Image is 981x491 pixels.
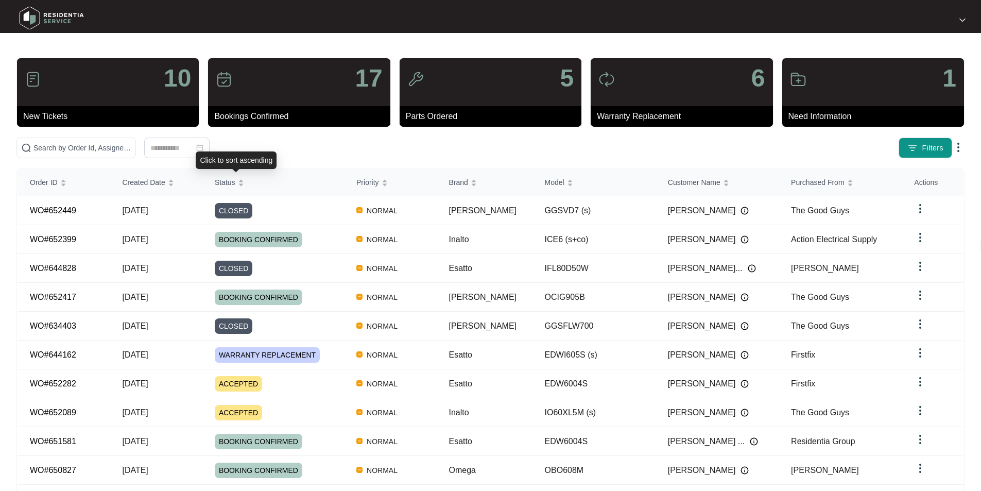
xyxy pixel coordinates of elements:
span: [DATE] [122,437,148,446]
img: dropdown arrow [914,462,926,475]
span: BOOKING CONFIRMED [215,463,302,478]
span: Filters [922,143,943,154]
td: EDW6004S [532,369,656,398]
span: BOOKING CONFIRMED [215,290,302,305]
p: 1 [942,66,956,91]
img: Vercel Logo [356,236,363,242]
td: OCIG905B [532,283,656,312]
a: WO#652089 [30,408,76,417]
span: NORMAL [363,233,402,246]
span: NORMAL [363,320,402,332]
img: dropdown arrow [914,202,926,215]
th: Customer Name [656,169,779,196]
span: [DATE] [122,350,148,359]
span: [DATE] [122,379,148,388]
img: search-icon [21,143,31,153]
img: Vercel Logo [356,323,363,329]
span: [DATE] [122,466,148,475]
a: WO#650827 [30,466,76,475]
img: Info icon [741,293,749,301]
span: NORMAL [363,435,402,448]
span: CLOSED [215,203,253,218]
span: [PERSON_NAME] [791,264,859,273]
span: [PERSON_NAME] [449,206,517,215]
span: [DATE] [122,293,148,301]
span: NORMAL [363,262,402,275]
p: Bookings Confirmed [214,110,390,123]
a: WO#644162 [30,350,76,359]
span: The Good Guys [791,321,849,330]
img: icon [25,71,41,88]
span: [PERSON_NAME] [449,321,517,330]
p: Need Information [788,110,964,123]
span: Firstfix [791,350,815,359]
span: [DATE] [122,264,148,273]
span: The Good Guys [791,293,849,301]
span: NORMAL [363,205,402,217]
th: Priority [344,169,436,196]
img: dropdown arrow [952,141,965,154]
td: EDWI605S (s) [532,341,656,369]
span: [PERSON_NAME] [791,466,859,475]
span: [PERSON_NAME] [449,293,517,301]
td: GGSFLW700 [532,312,656,341]
img: Vercel Logo [356,467,363,473]
span: ACCEPTED [215,405,262,420]
p: Warranty Replacement [597,110,772,123]
span: [PERSON_NAME] [668,205,736,217]
img: Vercel Logo [356,351,363,358]
img: Info icon [741,409,749,417]
span: The Good Guys [791,206,849,215]
a: WO#651581 [30,437,76,446]
span: [PERSON_NAME] [668,464,736,477]
span: Esatto [449,379,472,388]
img: Info icon [748,264,756,273]
p: 10 [164,66,191,91]
img: residentia service logo [15,3,88,33]
td: IO60XL5M (s) [532,398,656,427]
span: [PERSON_NAME] [668,291,736,303]
a: WO#652399 [30,235,76,244]
span: BOOKING CONFIRMED [215,232,302,247]
span: Action Electrical Supply [791,235,877,244]
span: Brand [449,177,468,188]
span: [DATE] [122,235,148,244]
img: dropdown arrow [959,18,966,23]
a: WO#652282 [30,379,76,388]
img: Info icon [741,207,749,215]
a: WO#652449 [30,206,76,215]
p: Parts Ordered [406,110,581,123]
span: Esatto [449,437,472,446]
td: EDW6004S [532,427,656,456]
span: Residentia Group [791,437,855,446]
th: Order ID [18,169,110,196]
img: dropdown arrow [914,376,926,388]
span: Firstfix [791,379,815,388]
span: NORMAL [363,464,402,477]
th: Actions [902,169,963,196]
span: Model [545,177,564,188]
th: Brand [436,169,532,196]
img: Vercel Logo [356,438,363,444]
img: Info icon [741,322,749,330]
th: Status [202,169,344,196]
span: [PERSON_NAME] ... [668,435,745,448]
td: ICE6 (s+co) [532,225,656,254]
img: dropdown arrow [914,404,926,417]
img: Info icon [741,380,749,388]
img: Vercel Logo [356,380,363,386]
img: dropdown arrow [914,260,926,273]
img: icon [598,71,615,88]
input: Search by Order Id, Assignee Name, Customer Name, Brand and Model [33,142,131,154]
span: [DATE] [122,408,148,417]
span: [PERSON_NAME] [668,320,736,332]
img: dropdown arrow [914,231,926,244]
span: Purchased From [791,177,844,188]
img: dropdown arrow [914,433,926,446]
img: Vercel Logo [356,294,363,300]
p: 5 [560,66,574,91]
img: Vercel Logo [356,409,363,415]
span: [PERSON_NAME] [668,407,736,419]
td: IFL80D50W [532,254,656,283]
a: WO#634403 [30,321,76,330]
